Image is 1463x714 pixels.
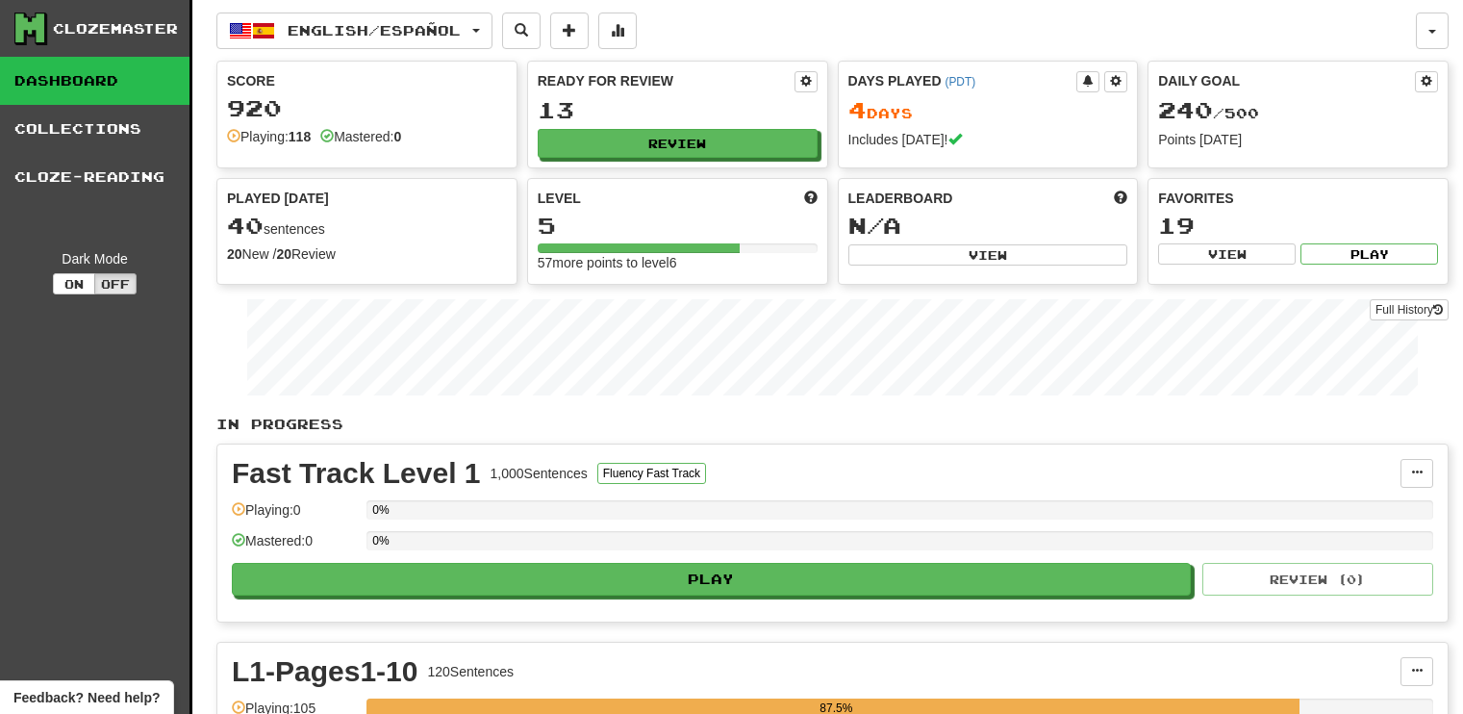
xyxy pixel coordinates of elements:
span: Leaderboard [848,189,953,208]
button: Play [232,563,1191,596]
strong: 0 [393,129,401,144]
span: / 500 [1158,105,1259,121]
span: 4 [848,96,867,123]
button: View [1158,243,1296,265]
div: Favorites [1158,189,1438,208]
button: On [53,273,95,294]
strong: 20 [227,246,242,262]
div: Mastered: 0 [232,531,357,563]
div: Playing: [227,127,311,146]
span: 40 [227,212,264,239]
button: Review [538,129,818,158]
button: English/Español [216,13,492,49]
div: Includes [DATE]! [848,130,1128,149]
div: 5 [538,214,818,238]
div: 19 [1158,214,1438,238]
span: Open feedback widget [13,688,160,707]
div: 920 [227,96,507,120]
div: Score [227,71,507,90]
div: 120 Sentences [427,662,514,681]
p: In Progress [216,415,1449,434]
div: 1,000 Sentences [491,464,588,483]
div: L1-Pages1-10 [232,657,417,686]
div: Playing: 0 [232,500,357,532]
button: Play [1300,243,1438,265]
div: Clozemaster [53,19,178,38]
button: View [848,244,1128,266]
div: New / Review [227,244,507,264]
span: N/A [848,212,901,239]
div: Mastered: [320,127,401,146]
a: Full History [1370,299,1449,320]
span: This week in points, UTC [1114,189,1127,208]
span: English / Español [288,22,461,38]
div: Daily Goal [1158,71,1415,92]
span: Score more points to level up [804,189,818,208]
div: sentences [227,214,507,239]
span: Level [538,189,581,208]
strong: 118 [289,129,311,144]
span: Played [DATE] [227,189,329,208]
button: Fluency Fast Track [597,463,706,484]
button: Add sentence to collection [550,13,589,49]
div: Ready for Review [538,71,795,90]
button: Off [94,273,137,294]
div: Fast Track Level 1 [232,459,481,488]
button: More stats [598,13,637,49]
button: Review (0) [1202,563,1433,596]
strong: 20 [276,246,291,262]
div: Day s [848,98,1128,123]
div: Points [DATE] [1158,130,1438,149]
div: Days Played [848,71,1077,90]
div: 57 more points to level 6 [538,253,818,272]
div: 13 [538,98,818,122]
button: Search sentences [502,13,541,49]
div: Dark Mode [14,249,175,268]
a: (PDT) [945,75,975,89]
span: 240 [1158,96,1213,123]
